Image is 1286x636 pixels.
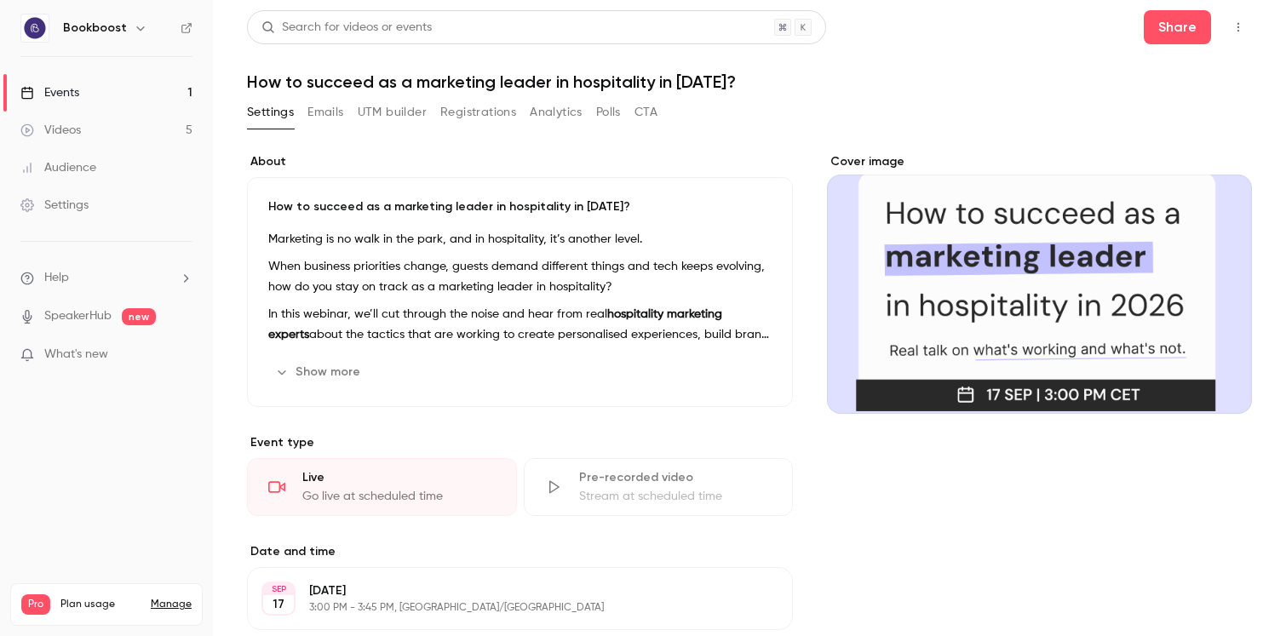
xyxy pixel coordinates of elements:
button: Registrations [440,99,516,126]
button: Emails [307,99,343,126]
label: Cover image [827,153,1252,170]
div: Settings [20,197,89,214]
span: What's new [44,346,108,364]
button: Analytics [530,99,583,126]
div: Pre-recorded videoStream at scheduled time [524,458,794,516]
div: Search for videos or events [261,19,432,37]
p: In this webinar, we’ll cut through the noise and hear from real about the tactics that are workin... [268,304,772,345]
p: Marketing is no walk in the park, and in hospitality, it’s another level. [268,229,772,249]
p: [DATE] [309,582,703,599]
span: Pro [21,594,50,615]
button: Polls [596,99,621,126]
div: LiveGo live at scheduled time [247,458,517,516]
div: Events [20,84,79,101]
label: Date and time [247,543,793,560]
span: Plan usage [60,598,141,611]
section: Cover image [827,153,1252,414]
div: Go live at scheduled time [302,488,496,505]
button: Show more [268,358,370,386]
p: 3:00 PM - 3:45 PM, [GEOGRAPHIC_DATA]/[GEOGRAPHIC_DATA] [309,601,703,615]
h6: Bookboost [63,20,127,37]
p: Event type [247,434,793,451]
div: SEP [263,583,294,595]
li: help-dropdown-opener [20,269,192,287]
span: Help [44,269,69,287]
div: Audience [20,159,96,176]
label: About [247,153,793,170]
button: CTA [634,99,657,126]
a: Manage [151,598,192,611]
div: Videos [20,122,81,139]
span: new [122,308,156,325]
p: How to succeed as a marketing leader in hospitality in [DATE]? [268,198,772,215]
img: Bookboost [21,14,49,42]
p: 17 [273,596,284,613]
button: Share [1144,10,1211,44]
button: UTM builder [358,99,427,126]
p: When business priorities change, guests demand different things and tech keeps evolving, how do y... [268,256,772,297]
div: Pre-recorded video [579,469,772,486]
div: Stream at scheduled time [579,488,772,505]
a: SpeakerHub [44,307,112,325]
iframe: Noticeable Trigger [172,347,192,363]
h1: How to succeed as a marketing leader in hospitality in [DATE]? [247,72,1252,92]
button: Settings [247,99,294,126]
div: Live [302,469,496,486]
